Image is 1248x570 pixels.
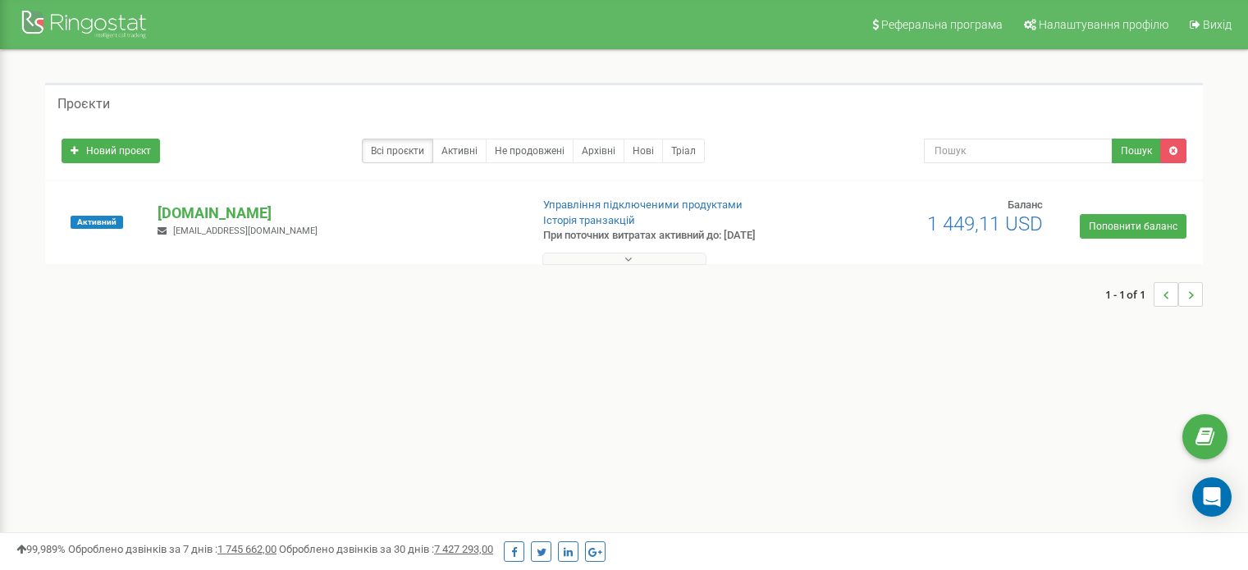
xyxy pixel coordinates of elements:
a: Історія транзакцій [543,214,635,226]
span: Реферальна програма [881,18,1003,31]
h5: Проєкти [57,97,110,112]
a: Управління підключеними продуктами [543,198,743,211]
a: Нові [624,139,663,163]
a: Новий проєкт [62,139,160,163]
span: Оброблено дзвінків за 30 днів : [279,543,493,555]
a: Архівні [573,139,624,163]
a: Всі проєкти [362,139,433,163]
nav: ... [1105,266,1203,323]
u: 7 427 293,00 [434,543,493,555]
span: 1 - 1 of 1 [1105,282,1154,307]
span: 1 449,11 USD [927,212,1043,235]
span: Активний [71,216,123,229]
input: Пошук [924,139,1113,163]
a: Поповнити баланс [1080,214,1186,239]
span: Налаштування профілю [1039,18,1168,31]
a: Не продовжені [486,139,574,163]
u: 1 745 662,00 [217,543,277,555]
button: Пошук [1112,139,1161,163]
p: При поточних витратах активний до: [DATE] [543,228,806,244]
span: Вихід [1203,18,1232,31]
a: Активні [432,139,487,163]
span: [EMAIL_ADDRESS][DOMAIN_NAME] [173,226,318,236]
div: Open Intercom Messenger [1192,477,1232,517]
a: Тріал [662,139,705,163]
span: Баланс [1008,198,1043,211]
span: 99,989% [16,543,66,555]
p: [DOMAIN_NAME] [158,203,516,224]
span: Оброблено дзвінків за 7 днів : [68,543,277,555]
